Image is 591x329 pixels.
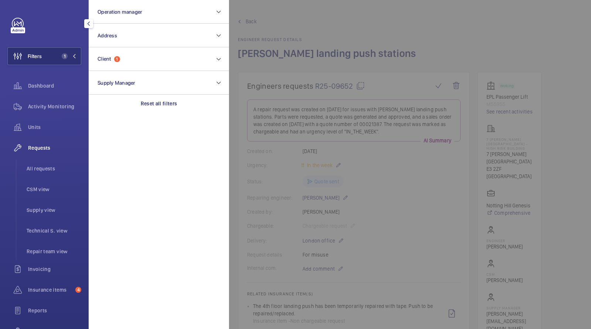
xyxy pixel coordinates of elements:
span: CSM view [27,186,81,193]
span: Dashboard [28,82,81,89]
button: Filters1 [7,47,81,65]
span: Repair team view [27,248,81,255]
span: Supply view [27,206,81,214]
span: 4 [75,287,81,293]
span: Units [28,123,81,131]
span: 1 [62,53,68,59]
span: Reports [28,307,81,314]
span: All requests [27,165,81,172]
span: Activity Monitoring [28,103,81,110]
span: Filters [28,52,42,60]
span: Requests [28,144,81,152]
span: Invoicing [28,265,81,273]
span: Technical S. view [27,227,81,234]
span: Insurance items [28,286,72,294]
